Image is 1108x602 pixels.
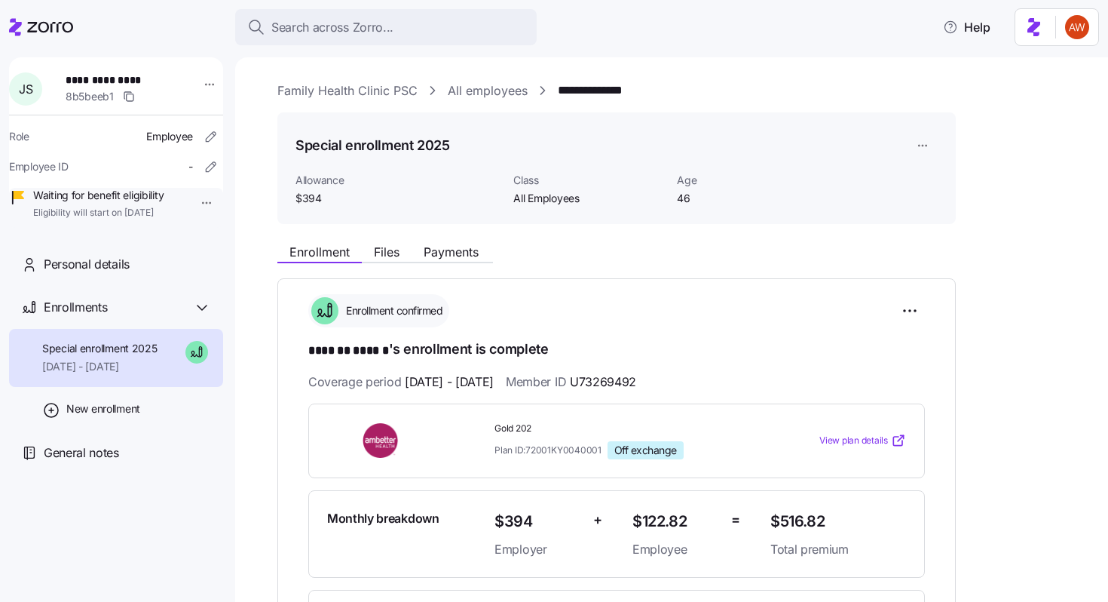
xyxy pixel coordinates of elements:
[341,303,442,318] span: Enrollment confirmed
[9,159,69,174] span: Employee ID
[277,81,418,100] a: Family Health Clinic PSC
[513,173,665,188] span: Class
[295,173,501,188] span: Allowance
[506,373,636,392] span: Member ID
[66,401,140,416] span: New enrollment
[295,191,501,206] span: $394
[931,12,1002,42] button: Help
[731,509,740,531] span: =
[677,191,828,206] span: 46
[424,246,479,258] span: Payments
[44,298,107,317] span: Enrollments
[44,444,119,462] span: General notes
[308,373,494,392] span: Coverage period
[188,159,193,174] span: -
[494,540,581,559] span: Employer
[943,18,990,36] span: Help
[33,188,164,203] span: Waiting for benefit eligibility
[374,246,399,258] span: Files
[42,359,158,374] span: [DATE] - [DATE]
[19,83,32,95] span: J S
[494,444,601,456] span: Plan ID: 72001KY0040001
[570,373,636,392] span: U73269492
[593,509,602,531] span: +
[327,423,436,458] img: Ambetter
[819,433,906,448] a: View plan details
[1065,15,1089,39] img: 3c671664b44671044fa8929adf5007c6
[42,341,158,356] span: Special enrollment 2025
[405,373,494,392] span: [DATE] - [DATE]
[235,9,537,45] button: Search across Zorro...
[33,207,164,220] span: Eligibility will start on [DATE]
[66,89,114,104] span: 8b5beeb1
[448,81,528,100] a: All employees
[819,434,888,448] span: View plan details
[494,422,758,435] span: Gold 202
[295,136,450,155] h1: Special enrollment 2025
[632,509,719,534] span: $122.82
[494,509,581,534] span: $394
[770,540,906,559] span: Total premium
[677,173,828,188] span: Age
[327,509,439,528] span: Monthly breakdown
[9,129,29,144] span: Role
[271,18,393,37] span: Search across Zorro...
[632,540,719,559] span: Employee
[289,246,350,258] span: Enrollment
[770,509,906,534] span: $516.82
[44,255,130,274] span: Personal details
[513,191,665,206] span: All Employees
[614,444,677,457] span: Off exchange
[308,339,925,361] h1: 's enrollment is complete
[146,129,193,144] span: Employee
